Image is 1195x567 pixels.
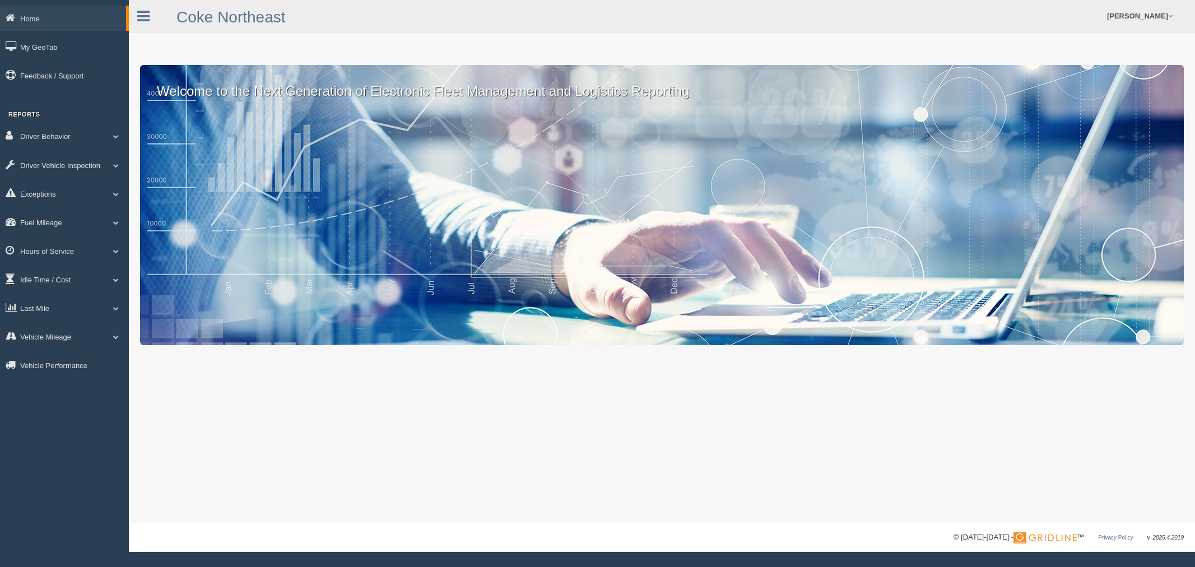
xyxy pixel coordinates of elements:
[176,8,286,26] a: Coke Northeast
[1098,535,1133,541] a: Privacy Policy
[1013,532,1077,543] img: Gridline
[140,65,1184,101] p: Welcome to the Next Generation of Electronic Fleet Management and Logistics Reporting
[1147,535,1184,541] span: v. 2025.4.2019
[954,532,1184,543] div: © [DATE]-[DATE] - ™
